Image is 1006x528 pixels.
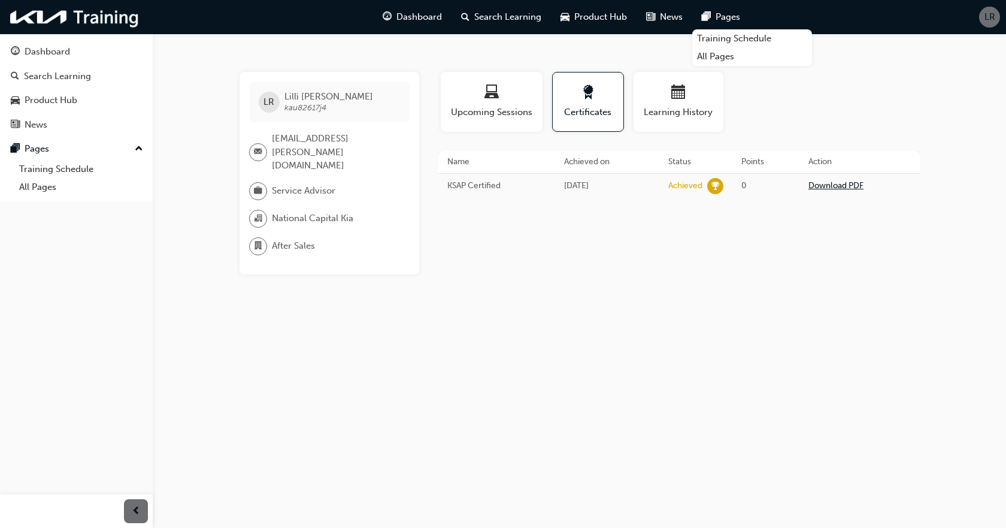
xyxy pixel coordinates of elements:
span: Upcoming Sessions [450,105,534,119]
a: Download PDF [808,180,863,191]
button: Certificates [552,72,624,132]
a: Training Schedule [14,160,148,179]
span: Search Learning [474,10,541,24]
a: search-iconSearch Learning [452,5,551,29]
span: pages-icon [702,10,711,25]
span: Lilli [PERSON_NAME] [284,91,373,102]
span: learningRecordVerb_ACHIEVE-icon [707,178,723,194]
a: All Pages [692,47,812,66]
a: Dashboard [5,41,148,63]
th: Achieved on [555,151,659,173]
span: briefcase-icon [254,183,262,199]
div: Dashboard [25,45,70,59]
span: LR [263,95,274,109]
span: department-icon [254,239,262,254]
span: car-icon [11,95,20,106]
span: news-icon [11,120,20,131]
span: News [660,10,683,24]
span: Dashboard [396,10,442,24]
span: Learning History [643,105,714,119]
span: Product Hub [574,10,627,24]
span: organisation-icon [254,211,262,227]
span: Service Advisor [272,184,335,198]
span: search-icon [461,10,469,25]
a: guage-iconDashboard [373,5,452,29]
span: After Sales [272,239,315,253]
span: pages-icon [11,144,20,155]
span: Certificates [562,105,614,119]
a: car-iconProduct Hub [551,5,637,29]
span: search-icon [11,71,19,82]
button: DashboardSearch LearningProduct HubNews [5,38,148,138]
div: Search Learning [24,70,91,83]
button: Pages [5,138,148,160]
button: Upcoming Sessions [441,72,543,132]
button: Learning History [634,72,723,132]
span: calendar-icon [671,85,686,101]
a: news-iconNews [637,5,692,29]
span: [EMAIL_ADDRESS][PERSON_NAME][DOMAIN_NAME] [272,132,400,173]
span: car-icon [560,10,569,25]
span: guage-icon [11,47,20,58]
th: Status [659,151,732,173]
span: prev-icon [132,504,141,519]
span: award-icon [581,85,595,101]
div: News [25,118,47,132]
span: National Capital Kia [272,212,353,225]
div: Product Hub [25,93,77,107]
a: Search Learning [5,65,148,88]
span: news-icon [646,10,655,25]
a: News [5,114,148,136]
span: kau82617j4 [284,102,326,113]
a: pages-iconPages [692,5,750,29]
span: 0 [741,180,746,191]
span: Pages [716,10,740,24]
a: Product Hub [5,89,148,111]
span: up-icon [135,141,143,157]
a: All Pages [14,178,148,197]
th: Points [732,151,799,173]
span: email-icon [254,144,262,160]
th: Name [438,151,556,173]
th: Action [799,151,920,173]
span: guage-icon [383,10,392,25]
button: LR [979,7,1000,28]
span: Thu Apr 10 2025 21:13:29 GMT+1000 (Australian Eastern Standard Time) [564,180,589,191]
img: kia-training [6,5,144,29]
span: LR [984,10,995,24]
div: Pages [25,142,49,156]
span: laptop-icon [484,85,499,101]
a: Training Schedule [692,29,812,48]
td: KSAP Certified [438,173,556,198]
div: Achieved [668,180,702,192]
